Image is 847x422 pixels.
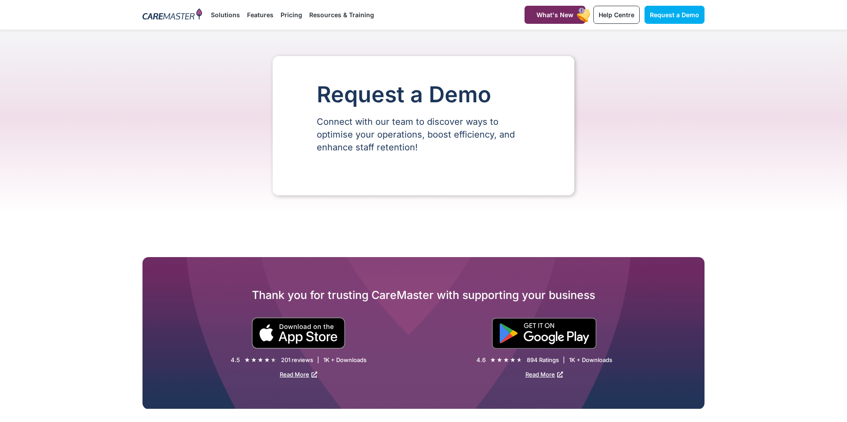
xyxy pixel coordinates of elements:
[490,355,522,365] div: 4.6/5
[317,116,530,154] p: Connect with our team to discover ways to optimise your operations, boost efficiency, and enhance...
[251,355,257,365] i: ★
[281,356,367,364] div: 201 reviews | 1K + Downloads
[497,355,502,365] i: ★
[244,355,250,365] i: ★
[525,6,585,24] a: What's New
[517,355,522,365] i: ★
[280,371,317,378] a: Read More
[142,8,202,22] img: CareMaster Logo
[536,11,573,19] span: What's New
[510,355,516,365] i: ★
[527,356,612,364] div: 894 Ratings | 1K + Downloads
[231,356,240,364] div: 4.5
[251,317,345,349] img: small black download on the apple app store button.
[593,6,640,24] a: Help Centre
[650,11,699,19] span: Request a Demo
[244,355,277,365] div: 4.5/5
[492,318,596,349] img: "Get is on" Black Google play button.
[525,371,563,378] a: Read More
[271,355,277,365] i: ★
[599,11,634,19] span: Help Centre
[264,355,270,365] i: ★
[142,288,705,302] h2: Thank you for trusting CareMaster with supporting your business
[476,356,486,364] div: 4.6
[503,355,509,365] i: ★
[317,82,530,107] h1: Request a Demo
[645,6,705,24] a: Request a Demo
[490,355,496,365] i: ★
[258,355,263,365] i: ★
